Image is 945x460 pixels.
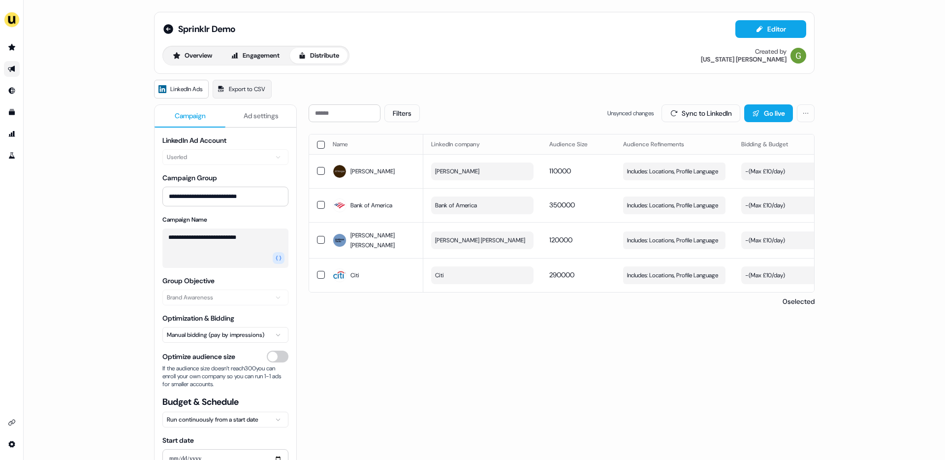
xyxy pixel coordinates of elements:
[744,104,793,122] button: Go live
[4,126,20,142] a: Go to attribution
[549,200,575,209] span: 350000
[431,163,534,180] button: [PERSON_NAME]
[745,200,785,210] div: - ( Max £10/day )
[4,148,20,164] a: Go to experiments
[4,39,20,55] a: Go to prospects
[790,48,806,64] img: Georgia
[741,266,844,284] button: -(Max £10/day)
[549,166,571,175] span: 110000
[661,104,740,122] button: Sync to LinkedIn
[229,84,265,94] span: Export to CSV
[162,216,207,224] label: Campaign Name
[627,235,718,245] span: Includes: Locations, Profile Language
[164,48,220,64] button: Overview
[431,231,534,249] button: [PERSON_NAME] [PERSON_NAME]
[154,80,209,99] a: LinkedIn Ads
[741,231,844,249] button: -(Max £10/day)
[431,197,534,214] button: Bank of America
[755,48,787,56] div: Created by
[350,230,415,250] span: [PERSON_NAME] [PERSON_NAME]
[162,276,215,285] label: Group Objective
[623,163,725,180] button: Includes: Locations, Profile Language
[741,163,844,180] button: -(Max £10/day)
[607,108,654,118] span: Unsynced changes
[384,104,420,122] button: Filters
[267,351,288,362] button: Optimize audience size
[325,134,423,154] th: Name
[735,20,806,38] button: Editor
[162,352,235,361] span: Optimize audience size
[745,166,785,176] div: - ( Max £10/day )
[213,80,272,99] a: Export to CSV
[745,270,785,280] div: - ( Max £10/day )
[627,166,718,176] span: Includes: Locations, Profile Language
[431,266,534,284] button: Citi
[350,270,359,280] span: Citi
[4,83,20,99] a: Go to Inbound
[779,296,815,306] p: 0 selected
[162,314,234,323] label: Optimization & Bidding
[541,134,615,154] th: Audience Size
[4,61,20,77] a: Go to outbound experience
[623,266,725,284] button: Includes: Locations, Profile Language
[162,173,217,182] label: Campaign Group
[627,270,718,280] span: Includes: Locations, Profile Language
[222,48,288,64] button: Engagement
[290,48,347,64] button: Distribute
[549,270,574,279] span: 290000
[623,231,725,249] button: Includes: Locations, Profile Language
[741,197,844,214] button: -(Max £10/day)
[615,134,733,154] th: Audience Refinements
[350,200,392,210] span: Bank of America
[549,235,572,244] span: 120000
[423,134,541,154] th: LinkedIn company
[623,197,725,214] button: Includes: Locations, Profile Language
[175,111,206,121] span: Campaign
[733,134,851,154] th: Bidding & Budget
[244,111,279,121] span: Ad settings
[4,104,20,120] a: Go to templates
[435,200,477,210] span: Bank of America
[178,23,235,35] span: Sprinklr Demo
[4,436,20,452] a: Go to integrations
[162,136,226,145] label: LinkedIn Ad Account
[162,396,288,408] span: Budget & Schedule
[435,166,479,176] span: [PERSON_NAME]
[701,56,787,64] div: [US_STATE] [PERSON_NAME]
[4,415,20,430] a: Go to integrations
[435,235,525,245] span: [PERSON_NAME] [PERSON_NAME]
[435,270,444,280] span: Citi
[735,25,806,35] a: Editor
[350,166,395,176] span: [PERSON_NAME]
[170,84,202,94] span: LinkedIn Ads
[797,104,815,122] button: More actions
[162,364,288,388] span: If the audience size doesn’t reach 300 you can enroll your own company so you can run 1-1 ads for...
[745,235,785,245] div: - ( Max £10/day )
[627,200,718,210] span: Includes: Locations, Profile Language
[162,436,194,445] label: Start date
